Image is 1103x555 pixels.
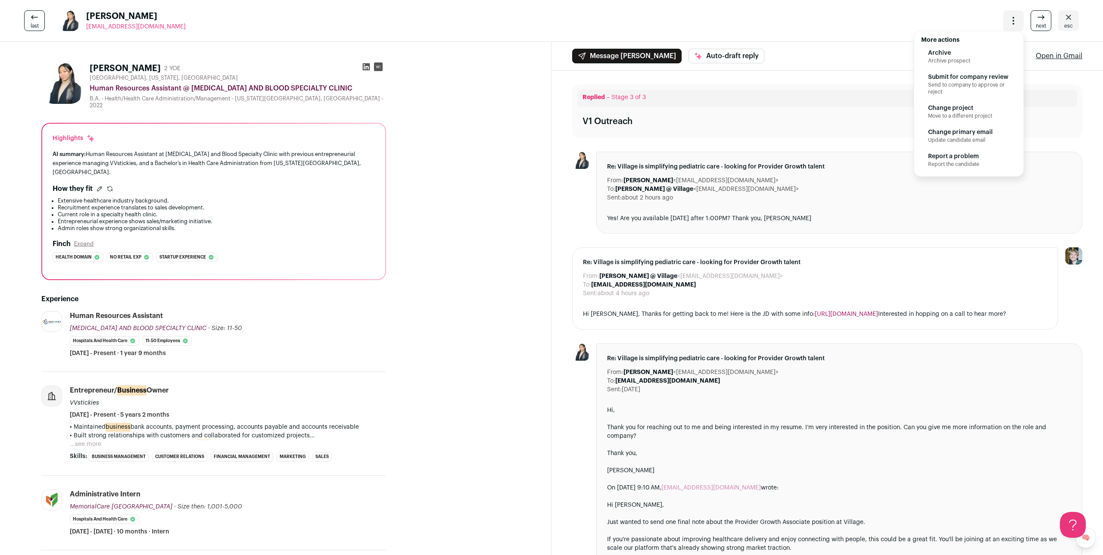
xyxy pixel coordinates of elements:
[599,273,677,279] b: [PERSON_NAME] @ Village
[86,24,186,30] span: [EMAIL_ADDRESS][DOMAIN_NAME]
[70,431,386,440] p: • Built strong relationships with customers and collaborated for customized projects
[110,253,141,262] span: No retail exp
[928,161,1010,168] span: Report the candidate
[583,289,598,298] dt: Sent:
[607,423,1072,440] div: Thank you for reaching out to me and being interested in my resume. I’m very interested in the po...
[583,310,1047,319] div: Hi [PERSON_NAME], Thanks for getting back to me! Here is the JD with some info: Interested in hop...
[70,311,163,321] div: Human Resources Assistant
[53,150,375,177] div: Human Resources Assistant at [MEDICAL_DATA] and Blood Specialty Clinic with previous entrepreneur...
[928,104,992,112] span: Change project
[70,386,169,395] div: Entrepreneur/ Owner
[152,452,207,461] li: customer relations
[583,281,591,289] dt: To:
[208,325,242,331] span: · Size: 11-50
[928,73,1010,81] span: Submit for company review
[607,377,615,385] dt: To:
[607,193,622,202] dt: Sent:
[1065,247,1082,265] img: 6494470-medium_jpg
[921,37,960,43] span: More actions
[59,10,79,31] img: 70e5c25e19d22b3fcecd0dd13fb69af526aa2561f0886709a9c57468b1ea9d82.jpg
[607,214,1072,223] div: Yes! Are you available [DATE] after 1:00PM? Thank you, [PERSON_NAME]
[53,184,93,194] h2: How they fit
[615,378,720,384] b: [EMAIL_ADDRESS][DOMAIN_NAME]
[607,449,1072,458] div: Thank you,
[607,483,1072,501] blockquote: On [DATE] 9:10 AM, wrote:
[70,452,87,461] span: Skills:
[90,95,386,109] div: B.A. - Health/Health Care Administration/Management - [US_STATE][GEOGRAPHIC_DATA], [GEOGRAPHIC_DA...
[928,152,1010,161] span: Report a problem
[607,94,610,100] span: –
[583,258,1047,267] span: Re: Village is simplifying pediatric care - looking for Provider Growth talent
[615,185,799,193] dd: <[EMAIL_ADDRESS][DOMAIN_NAME]>
[1036,51,1082,61] a: Open in Gmail
[86,22,186,31] a: [EMAIL_ADDRESS][DOMAIN_NAME]
[277,452,309,461] li: marketing
[53,134,95,143] div: Highlights
[928,49,1010,64] button: Archive Archive prospect
[615,186,693,192] b: [PERSON_NAME] @ Village
[41,294,386,304] h2: Experience
[928,81,1010,95] span: Send to company to approve or reject
[42,319,62,324] img: 351d1da26577468dcfa9596a76da2d048f07045f2b64cca4d8dc02187db9bd94.png
[928,73,1010,95] button: Submit for company review Send to company to approve or reject
[1064,22,1073,29] span: esc
[599,272,783,281] dd: <[EMAIL_ADDRESS][DOMAIN_NAME]>
[1060,512,1086,538] iframe: Help Scout Beacon - Open
[58,218,375,225] li: Entrepreneurial experience shows sales/marketing initiative.
[70,490,140,499] div: Administrative Intern
[70,514,139,524] li: Hospitals and Health Care
[607,466,1072,475] div: [PERSON_NAME]
[58,211,375,218] li: Current role in a specialty health clinic.
[607,406,1072,415] div: Hi,
[70,325,206,331] span: [MEDICAL_DATA] AND BLOOD SPECIALTY CLINIC
[607,368,623,377] dt: From:
[1075,527,1096,548] a: 🧠
[622,385,640,394] dd: [DATE]
[174,504,242,510] span: · Size then: 1,001-5,000
[58,197,375,204] li: Extensive healthcare industry background.
[70,400,99,406] span: VVstickies
[86,10,186,22] span: [PERSON_NAME]
[623,178,673,184] b: [PERSON_NAME]
[591,282,696,288] b: [EMAIL_ADDRESS][DOMAIN_NAME]
[90,62,161,75] h1: [PERSON_NAME]
[70,349,166,358] span: [DATE] - Present · 1 year 9 months
[1058,10,1079,31] a: Close
[89,452,149,461] li: business management
[583,94,605,100] span: Replied
[53,151,86,157] span: AI summary:
[53,239,71,249] h2: Finch
[815,311,878,317] a: [URL][DOMAIN_NAME]
[143,336,192,346] li: 11-50 employees
[598,289,649,298] dd: about 4 hours ago
[928,128,1010,143] a: Change primary email Update candidate email
[117,385,146,396] mark: Business
[90,83,386,94] div: Human Resources Assistant @ [MEDICAL_DATA] AND BLOOD SPECIALTY CLINIC
[661,485,761,491] a: [EMAIL_ADDRESS][DOMAIN_NAME]
[58,225,375,232] li: Admin roles show strong organizational skills.
[583,272,599,281] dt: From:
[164,64,181,73] div: 2 YOE
[623,176,779,185] dd: <[EMAIL_ADDRESS][DOMAIN_NAME]>
[689,49,764,63] button: Auto-draft reply
[70,423,386,431] p: • Maintained bank accounts, payment processing, accounts payable and accounts receivable
[56,253,92,262] span: Health domain
[70,336,139,346] li: Hospitals and Health Care
[572,49,682,63] button: Message [PERSON_NAME]
[623,368,779,377] dd: <[EMAIL_ADDRESS][DOMAIN_NAME]>
[74,240,93,247] button: Expand
[607,162,1072,171] span: Re: Village is simplifying pediatric care - looking for Provider Growth talent
[572,152,589,169] img: 70e5c25e19d22b3fcecd0dd13fb69af526aa2561f0886709a9c57468b1ea9d82.jpg
[42,490,62,510] img: 2a4c976fa07e6ba5991c6ab01c841a342a1183991edcbd5f4c68d6a0ffbbd610.jpg
[159,253,206,262] span: Startup experience
[928,104,992,119] button: Change project Move to a different project
[607,176,623,185] dt: From:
[622,193,673,202] dd: about 2 hours ago
[611,94,646,100] span: Stage 3 of 3
[70,527,169,536] span: [DATE] - [DATE] · 10 months · Intern
[70,440,101,449] button: ...see more
[928,49,1010,57] span: Archive
[70,504,172,510] span: MemorialCare [GEOGRAPHIC_DATA]
[928,57,1010,64] span: Archive prospect
[70,411,169,419] span: [DATE] - Present · 5 years 2 months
